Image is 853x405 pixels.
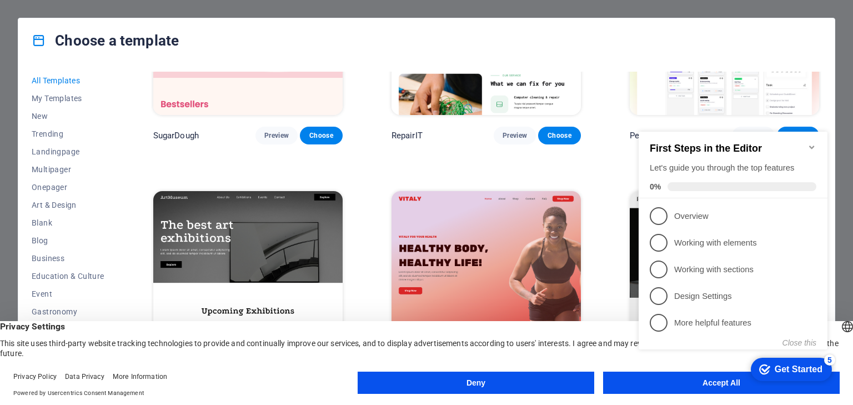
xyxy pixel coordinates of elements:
[32,307,104,316] span: Gastronomy
[32,147,104,156] span: Landingpage
[32,236,104,245] span: Blog
[40,148,173,159] p: Overview
[255,127,298,144] button: Preview
[153,130,199,141] p: SugarDough
[32,285,104,303] button: Event
[32,303,104,321] button: Gastronomy
[32,32,179,49] h4: Choose a template
[32,125,104,143] button: Trending
[16,119,33,128] span: 0%
[40,228,173,239] p: Design Settings
[300,127,342,144] button: Choose
[4,140,193,167] li: Overview
[117,295,198,318] div: Get Started 5 items remaining, 0% complete
[148,276,182,284] button: Close this
[32,214,104,232] button: Blank
[32,112,104,121] span: New
[392,191,581,366] img: Vitaly
[32,129,104,138] span: Trending
[538,127,580,144] button: Choose
[32,178,104,196] button: Onepager
[32,107,104,125] button: New
[264,131,289,140] span: Preview
[32,289,104,298] span: Event
[40,201,173,213] p: Working with sections
[32,232,104,249] button: Blog
[16,99,182,111] div: Let's guide you through the top features
[32,218,104,227] span: Blank
[4,167,193,193] li: Working with elements
[32,143,104,161] button: Landingpage
[4,220,193,247] li: Design Settings
[547,131,571,140] span: Choose
[32,272,104,281] span: Education & Culture
[32,165,104,174] span: Multipager
[32,94,104,103] span: My Templates
[16,80,182,92] h2: First Steps in the Editor
[190,292,201,303] div: 5
[40,254,173,266] p: More helpful features
[32,76,104,85] span: All Templates
[4,193,193,220] li: Working with sections
[503,131,527,140] span: Preview
[153,191,343,366] img: Art Museum
[40,174,173,186] p: Working with elements
[32,201,104,209] span: Art & Design
[4,247,193,273] li: More helpful features
[32,321,104,338] button: Health
[630,191,819,366] img: Pottery Passions
[32,267,104,285] button: Education & Culture
[630,130,665,141] p: Peoneera
[32,249,104,267] button: Business
[309,131,333,140] span: Choose
[32,72,104,89] button: All Templates
[141,302,188,312] div: Get Started
[32,89,104,107] button: My Templates
[32,196,104,214] button: Art & Design
[32,254,104,263] span: Business
[392,130,423,141] p: RepairIT
[173,80,182,89] div: Minimize checklist
[32,183,104,192] span: Onepager
[494,127,536,144] button: Preview
[32,161,104,178] button: Multipager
